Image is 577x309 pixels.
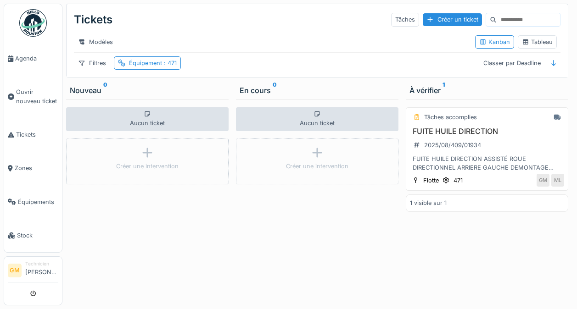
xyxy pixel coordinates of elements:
[4,219,62,252] a: Stock
[240,85,395,96] div: En cours
[15,54,58,63] span: Agenda
[423,13,482,26] div: Créer un ticket
[286,162,348,171] div: Créer une intervention
[410,127,564,136] h3: FUITE HUILE DIRECTION
[25,260,58,280] li: [PERSON_NAME]
[8,264,22,277] li: GM
[25,260,58,267] div: Technicien
[424,113,477,121] div: Tâches accomplies
[74,8,112,32] div: Tickets
[15,164,58,172] span: Zones
[66,107,229,131] div: Aucun ticket
[423,176,439,185] div: Flotte
[74,56,110,70] div: Filtres
[16,130,58,139] span: Tickets
[537,174,549,187] div: GM
[8,260,58,282] a: GM Technicien[PERSON_NAME]
[19,9,47,37] img: Badge_color-CXgf-gQk.svg
[17,231,58,240] span: Stock
[18,198,58,206] span: Équipements
[410,199,447,207] div: 1 visible sur 1
[424,141,481,149] div: 2025/08/409/01934
[103,85,107,96] sup: 0
[409,85,565,96] div: À vérifier
[479,56,545,70] div: Classer par Deadline
[522,38,553,46] div: Tableau
[70,85,225,96] div: Nouveau
[129,59,177,67] div: Équipement
[454,176,463,185] div: 471
[4,185,62,219] a: Équipements
[410,154,564,172] div: FUITE HUILE DIRECTION ASSISTÉ ROUE DIRECTIONNEL ARRIERE GAUCHE DEMONTAGE FLEXIBLE EN ATTENDE DE C...
[273,85,277,96] sup: 0
[551,174,564,187] div: ML
[16,88,58,105] span: Ouvrir nouveau ticket
[479,38,510,46] div: Kanban
[162,60,177,66] span: : 471
[74,35,117,49] div: Modèles
[116,162,179,171] div: Créer une intervention
[4,151,62,185] a: Zones
[443,85,445,96] sup: 1
[236,107,398,131] div: Aucun ticket
[4,118,62,151] a: Tickets
[4,42,62,75] a: Agenda
[391,13,419,26] div: Tâches
[4,75,62,118] a: Ouvrir nouveau ticket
